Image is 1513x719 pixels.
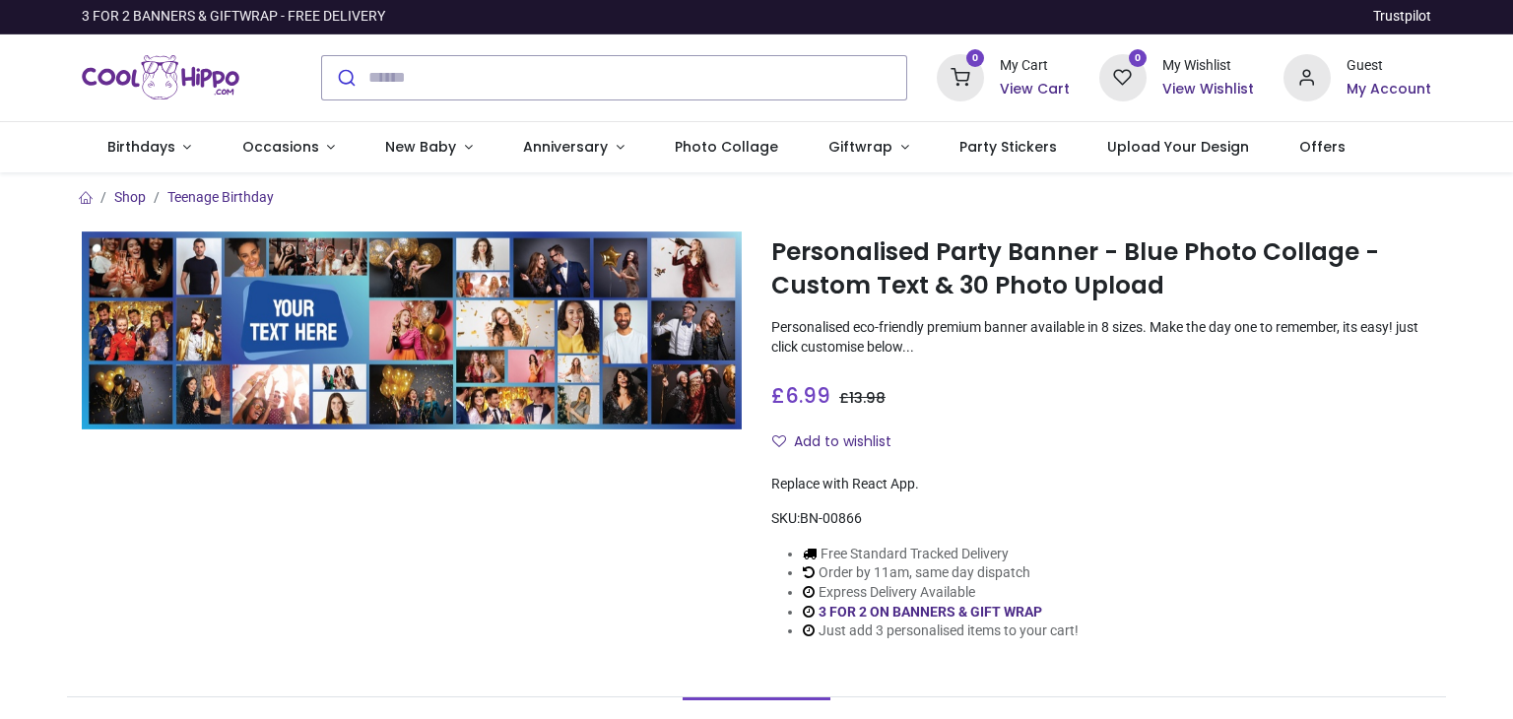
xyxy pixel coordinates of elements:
[114,189,146,205] a: Shop
[771,381,830,410] span: £
[772,434,786,448] i: Add to wishlist
[803,583,1079,603] li: Express Delivery Available
[1000,56,1070,76] div: My Cart
[217,122,361,173] a: Occasions
[771,475,1431,494] div: Replace with React App.
[242,137,319,157] span: Occasions
[1162,56,1254,76] div: My Wishlist
[803,545,1079,564] li: Free Standard Tracked Delivery
[1162,80,1254,99] a: View Wishlist
[1107,137,1249,157] span: Upload Your Design
[1299,137,1346,157] span: Offers
[523,137,608,157] span: Anniversary
[82,50,239,105] a: Logo of Cool Hippo
[82,7,385,27] div: 3 FOR 2 BANNERS & GIFTWRAP - FREE DELIVERY
[771,509,1431,529] div: SKU:
[800,510,862,526] span: BN-00866
[819,604,1042,620] a: 3 FOR 2 ON BANNERS & GIFT WRAP
[785,381,830,410] span: 6.99
[803,621,1079,641] li: Just add 3 personalised items to your cart!
[82,50,239,105] img: Cool Hippo
[828,137,892,157] span: Giftwrap
[966,49,985,68] sup: 0
[82,122,217,173] a: Birthdays
[771,235,1431,303] h1: Personalised Party Banner - Blue Photo Collage - Custom Text & 30 Photo Upload
[803,563,1079,583] li: Order by 11am, same day dispatch
[1129,49,1148,68] sup: 0
[675,137,778,157] span: Photo Collage
[1373,7,1431,27] a: Trustpilot
[959,137,1057,157] span: Party Stickers
[361,122,498,173] a: New Baby
[839,388,886,408] span: £
[937,68,984,84] a: 0
[771,318,1431,357] p: Personalised eco-friendly premium banner available in 8 sizes. Make the day one to remember, its ...
[322,56,368,99] button: Submit
[497,122,649,173] a: Anniversary
[1347,80,1431,99] a: My Account
[803,122,934,173] a: Giftwrap
[771,425,908,459] button: Add to wishlistAdd to wishlist
[82,231,742,429] img: Personalised Party Banner - Blue Photo Collage - Custom Text & 30 Photo Upload
[107,137,175,157] span: Birthdays
[1347,56,1431,76] div: Guest
[1000,80,1070,99] a: View Cart
[1099,68,1147,84] a: 0
[167,189,274,205] a: Teenage Birthday
[385,137,456,157] span: New Baby
[849,388,886,408] span: 13.98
